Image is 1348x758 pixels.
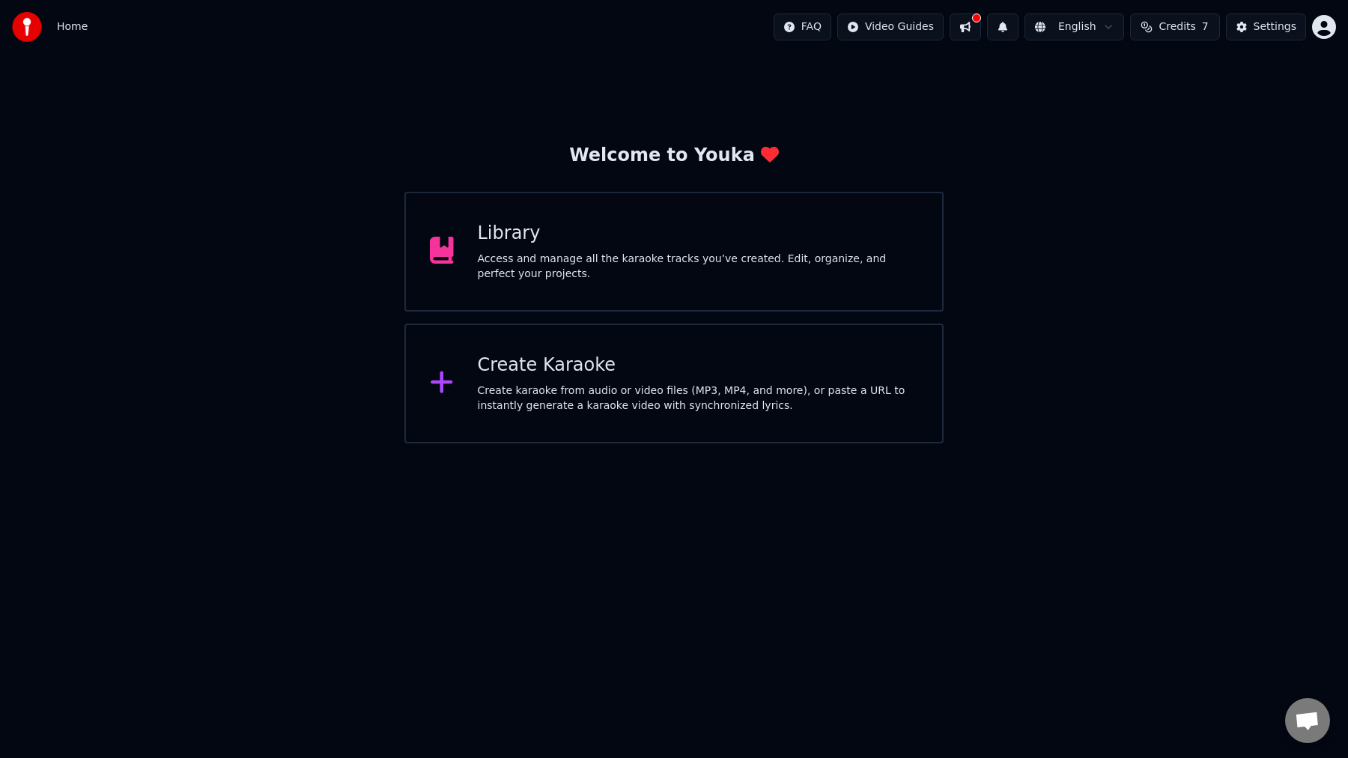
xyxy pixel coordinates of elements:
button: Credits7 [1130,13,1220,40]
button: Settings [1226,13,1306,40]
div: Create Karaoke [478,354,919,378]
div: Welcome to Youka [569,144,779,168]
div: Create karaoke from audio or video files (MP3, MP4, and more), or paste a URL to instantly genera... [478,383,919,413]
button: Video Guides [837,13,944,40]
img: youka [12,12,42,42]
nav: breadcrumb [57,19,88,34]
div: Settings [1254,19,1296,34]
div: Library [478,222,919,246]
span: 7 [1202,19,1209,34]
div: Access and manage all the karaoke tracks you’ve created. Edit, organize, and perfect your projects. [478,252,919,282]
button: FAQ [774,13,831,40]
div: Open chat [1285,698,1330,743]
span: Credits [1159,19,1195,34]
span: Home [57,19,88,34]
